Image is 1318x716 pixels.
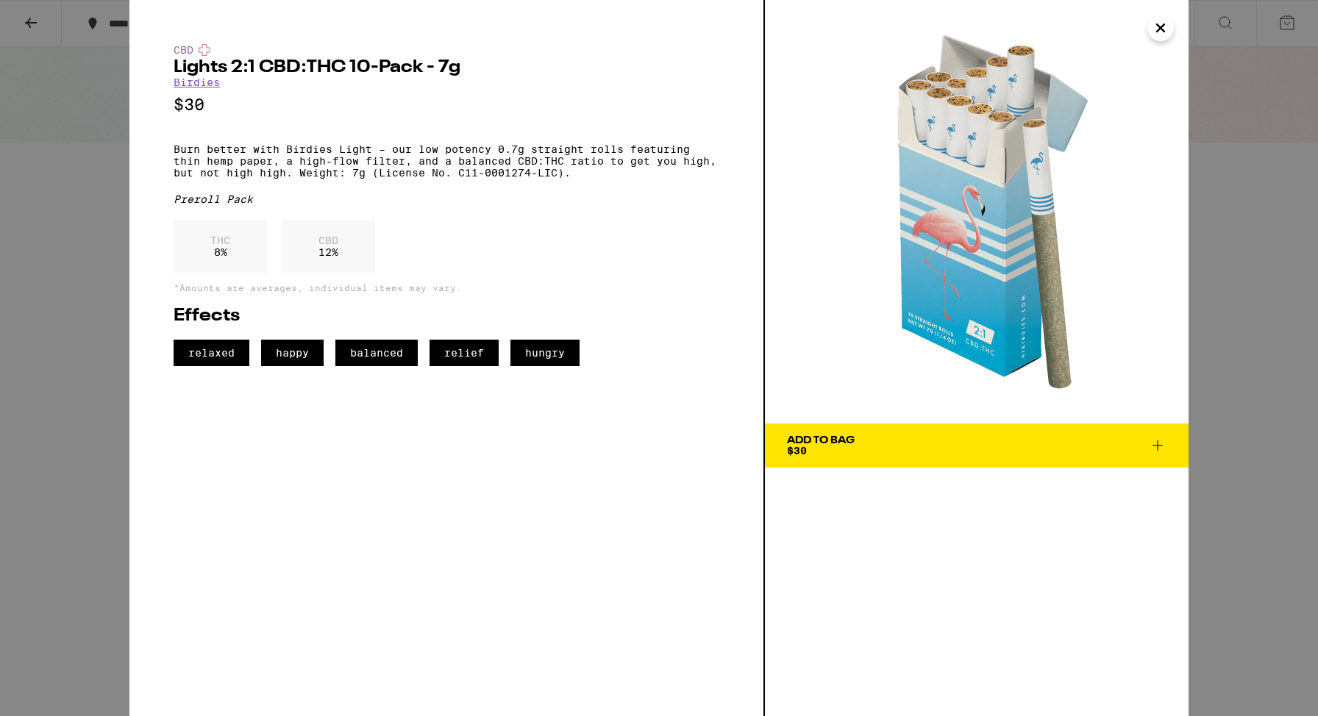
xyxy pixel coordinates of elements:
[787,445,807,457] span: $30
[174,307,719,325] h2: Effects
[787,435,855,445] div: Add To Bag
[1147,15,1174,41] button: Close
[174,143,719,179] p: Burn better with Birdies Light – our low potency 0.7g straight rolls featuring thin hemp paper, a...
[174,76,220,88] a: Birdies
[174,96,719,114] p: $30
[282,220,375,273] div: 12 %
[318,235,338,246] p: CBD
[261,340,324,366] span: happy
[765,423,1189,468] button: Add To Bag$30
[174,283,719,293] p: *Amounts are averages, individual items may vary.
[199,44,210,56] img: cbdColor.svg
[174,59,719,76] h2: Lights 2:1 CBD:THC 10-Pack - 7g
[174,44,719,56] div: CBD
[210,235,230,246] p: THC
[335,340,418,366] span: balanced
[174,220,267,273] div: 8 %
[174,340,249,366] span: relaxed
[430,340,499,366] span: relief
[174,193,719,205] div: Preroll Pack
[9,10,106,22] span: Hi. Need any help?
[510,340,580,366] span: hungry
